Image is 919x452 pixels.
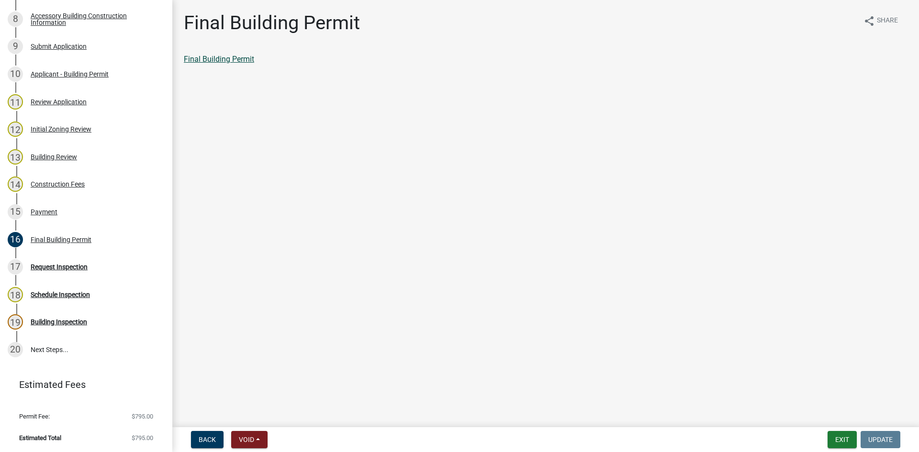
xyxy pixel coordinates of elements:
span: $795.00 [132,413,153,419]
div: Building Inspection [31,319,87,325]
div: Request Inspection [31,264,88,270]
button: Exit [828,431,857,448]
a: Final Building Permit [184,55,254,64]
div: Review Application [31,99,87,105]
span: $795.00 [132,435,153,441]
div: Accessory Building Construction Information [31,12,157,26]
button: Back [191,431,224,448]
div: 19 [8,314,23,330]
div: 10 [8,66,23,82]
button: shareShare [856,11,906,30]
div: Payment [31,209,57,215]
button: Update [861,431,900,448]
a: Estimated Fees [8,375,157,394]
div: 8 [8,11,23,27]
div: 13 [8,149,23,165]
div: Final Building Permit [31,236,91,243]
h1: Final Building Permit [184,11,360,34]
span: Share [877,15,898,27]
div: 18 [8,287,23,302]
div: Applicant - Building Permit [31,71,109,77]
div: 20 [8,342,23,357]
span: Update [868,436,893,443]
span: Estimated Total [19,435,61,441]
div: Building Review [31,154,77,160]
div: Initial Zoning Review [31,126,91,132]
div: 9 [8,39,23,54]
div: 15 [8,204,23,220]
div: Construction Fees [31,181,85,187]
i: share [863,15,875,27]
div: 16 [8,232,23,247]
span: Permit Fee: [19,413,50,419]
div: 12 [8,121,23,137]
div: Submit Application [31,43,87,50]
span: Back [199,436,216,443]
div: 17 [8,259,23,275]
div: 14 [8,176,23,192]
div: 11 [8,94,23,110]
span: Void [239,436,254,443]
button: Void [231,431,268,448]
div: Schedule Inspection [31,291,90,298]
